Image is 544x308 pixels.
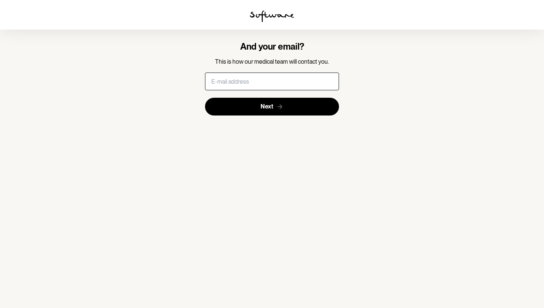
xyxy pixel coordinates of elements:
[205,98,339,115] button: Next
[250,10,294,22] img: software logo
[205,73,339,90] input: E-mail address
[261,103,273,110] span: Next
[205,41,339,52] h4: And your email?
[205,58,339,65] p: This is how our medical team will contact you.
